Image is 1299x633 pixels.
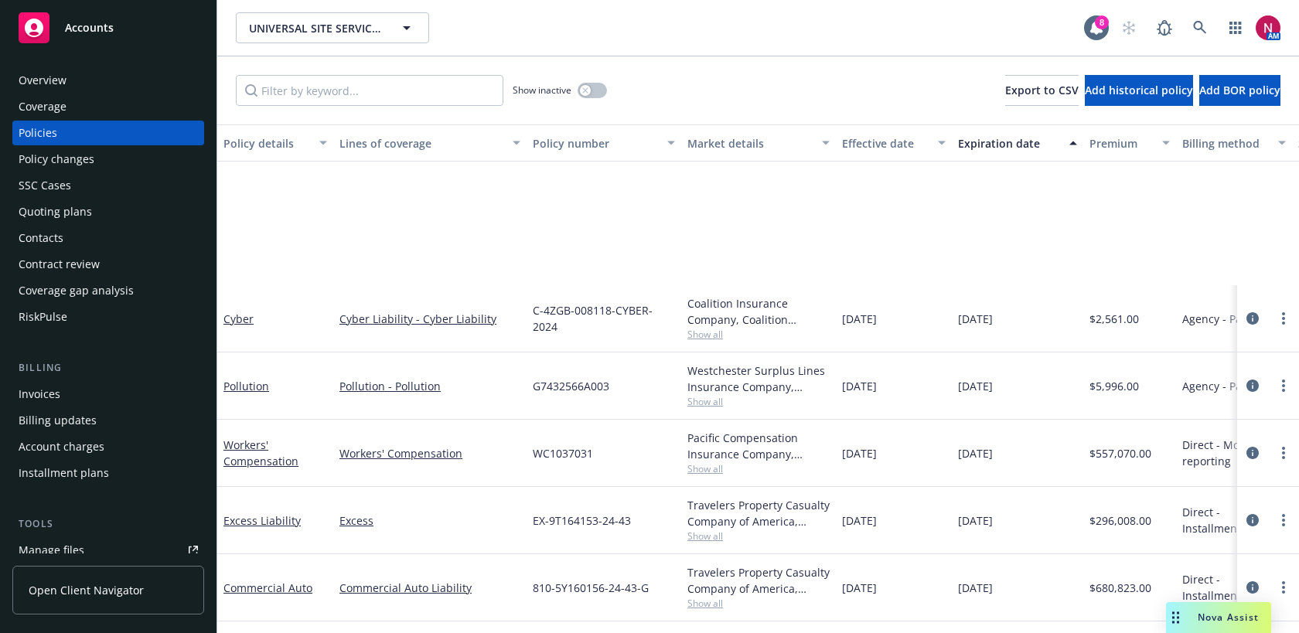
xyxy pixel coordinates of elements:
[1085,83,1193,97] span: Add historical policy
[958,445,993,461] span: [DATE]
[533,378,609,394] span: G7432566A003
[19,252,100,277] div: Contract review
[687,295,830,328] div: Coalition Insurance Company, Coalition Insurance Solutions (Carrier), Coalition Insurance Solutio...
[1149,12,1180,43] a: Report a Bug
[339,378,520,394] a: Pollution - Pollution
[687,135,813,151] div: Market details
[687,597,830,610] span: Show all
[1274,444,1293,462] a: more
[1089,512,1151,529] span: $296,008.00
[223,311,254,326] a: Cyber
[19,538,84,563] div: Manage files
[12,434,204,459] a: Account charges
[19,94,66,119] div: Coverage
[333,124,527,162] button: Lines of coverage
[1182,437,1286,469] span: Direct - Monthly reporting
[533,135,658,151] div: Policy number
[12,68,204,93] a: Overview
[1166,602,1185,633] div: Drag to move
[533,512,631,529] span: EX-9T164153-24-43
[19,147,94,172] div: Policy changes
[1113,12,1144,43] a: Start snowing
[12,516,204,532] div: Tools
[1243,376,1262,395] a: circleInformation
[1089,445,1151,461] span: $557,070.00
[1005,83,1079,97] span: Export to CSV
[19,173,71,198] div: SSC Cases
[958,378,993,394] span: [DATE]
[1243,444,1262,462] a: circleInformation
[29,582,144,598] span: Open Client Navigator
[19,278,134,303] div: Coverage gap analysis
[533,580,649,596] span: 810-5Y160156-24-43-G
[1182,378,1280,394] span: Agency - Pay in full
[12,252,204,277] a: Contract review
[339,311,520,327] a: Cyber Liability - Cyber Liability
[339,580,520,596] a: Commercial Auto Liability
[1182,504,1286,536] span: Direct - Installments
[1085,75,1193,106] button: Add historical policy
[12,6,204,49] a: Accounts
[687,564,830,597] div: Travelers Property Casualty Company of America, Travelers Insurance
[223,513,301,528] a: Excess Liability
[12,360,204,376] div: Billing
[1274,376,1293,395] a: more
[12,173,204,198] a: SSC Cases
[236,75,503,106] input: Filter by keyword...
[1089,580,1151,596] span: $680,823.00
[12,408,204,433] a: Billing updates
[1005,75,1079,106] button: Export to CSV
[223,580,312,595] a: Commercial Auto
[12,305,204,329] a: RiskPulse
[1243,511,1262,529] a: circleInformation
[1182,571,1286,604] span: Direct - Installments
[687,395,830,408] span: Show all
[1089,378,1139,394] span: $5,996.00
[958,311,993,327] span: [DATE]
[842,378,877,394] span: [DATE]
[12,147,204,172] a: Policy changes
[842,512,877,529] span: [DATE]
[958,135,1060,151] div: Expiration date
[1243,309,1262,328] a: circleInformation
[12,461,204,485] a: Installment plans
[1185,12,1215,43] a: Search
[12,199,204,224] a: Quoting plans
[1220,12,1251,43] a: Switch app
[842,311,877,327] span: [DATE]
[223,437,298,468] a: Workers' Compensation
[19,461,109,485] div: Installment plans
[681,124,836,162] button: Market details
[533,445,593,461] span: WC1037031
[513,83,571,97] span: Show inactive
[687,529,830,543] span: Show all
[1274,578,1293,597] a: more
[687,430,830,462] div: Pacific Compensation Insurance Company, CopperPoint Insurance Companies
[12,94,204,119] a: Coverage
[687,462,830,475] span: Show all
[958,580,993,596] span: [DATE]
[527,124,681,162] button: Policy number
[19,434,104,459] div: Account charges
[19,382,60,407] div: Invoices
[1198,611,1259,624] span: Nova Assist
[12,382,204,407] a: Invoices
[842,580,877,596] span: [DATE]
[19,226,63,250] div: Contacts
[1182,135,1269,151] div: Billing method
[19,305,67,329] div: RiskPulse
[952,124,1083,162] button: Expiration date
[1199,75,1280,106] button: Add BOR policy
[687,362,830,395] div: Westchester Surplus Lines Insurance Company, Chubb Group, RT Specialty Insurance Services, LLC (R...
[217,124,333,162] button: Policy details
[12,226,204,250] a: Contacts
[842,445,877,461] span: [DATE]
[687,328,830,341] span: Show all
[223,379,269,393] a: Pollution
[836,124,952,162] button: Effective date
[1083,124,1176,162] button: Premium
[1176,124,1292,162] button: Billing method
[1243,578,1262,597] a: circleInformation
[12,121,204,145] a: Policies
[65,22,114,34] span: Accounts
